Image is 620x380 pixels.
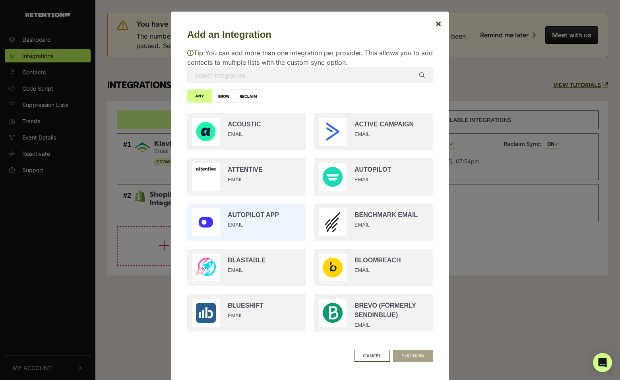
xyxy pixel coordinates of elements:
[187,49,205,57] span: Tip:
[435,17,442,29] span: ×
[211,89,236,103] label: GROW
[429,12,448,35] button: Close
[187,48,433,67] p: You can add more than one integration per provider. This allows you to add contacts to multiple l...
[593,353,612,372] div: Open Intercom Messenger
[187,67,433,83] input: Search integrations
[236,89,260,103] label: RECLAIM
[187,27,433,42] h5: Add an Integration
[187,89,212,103] label: ANY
